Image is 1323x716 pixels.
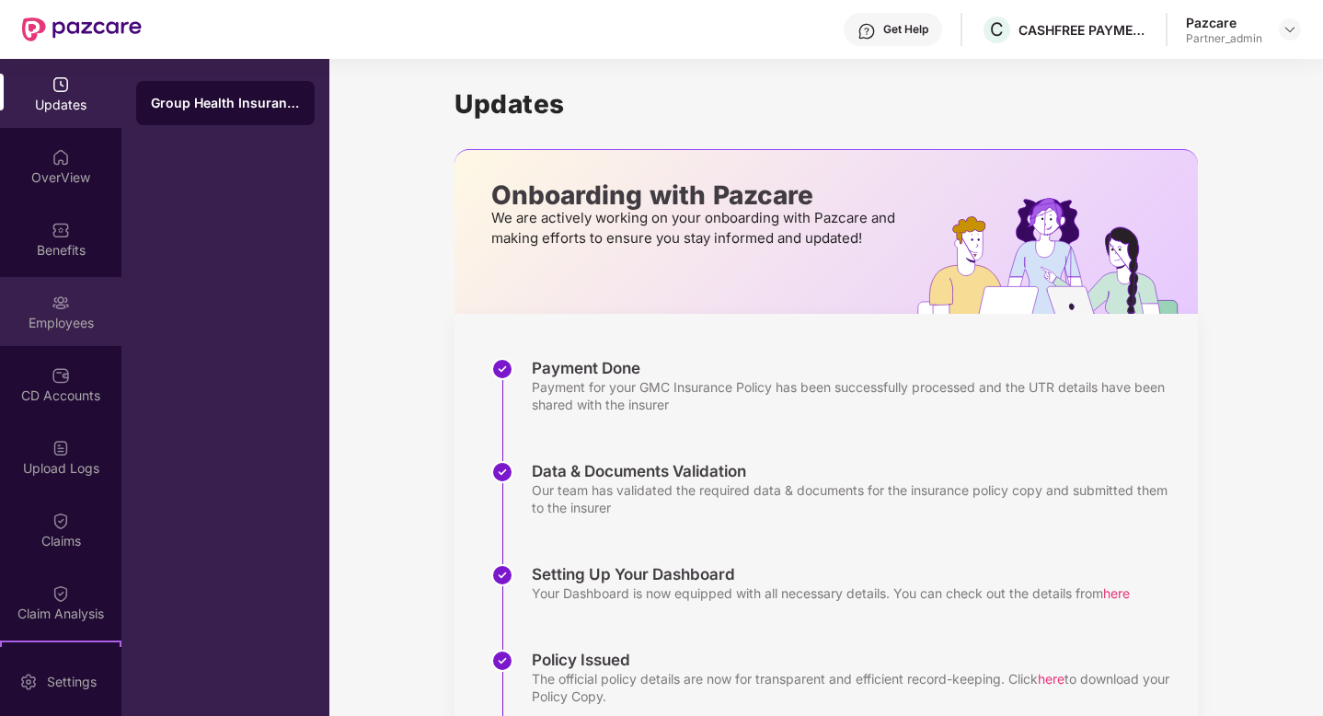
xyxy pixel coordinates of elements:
img: svg+xml;base64,PHN2ZyBpZD0iU3RlcC1Eb25lLTMyeDMyIiB4bWxucz0iaHR0cDovL3d3dy53My5vcmcvMjAwMC9zdmciIH... [491,564,513,586]
div: Payment Done [532,358,1179,378]
div: Policy Issued [532,650,1179,670]
img: svg+xml;base64,PHN2ZyBpZD0iQ2xhaW0iIHhtbG5zPSJodHRwOi8vd3d3LnczLm9yZy8yMDAwL3N2ZyIgd2lkdGg9IjIwIi... [52,584,70,603]
p: Onboarding with Pazcare [491,187,901,203]
img: svg+xml;base64,PHN2ZyBpZD0iVXBkYXRlZCIgeG1sbnM9Imh0dHA6Ly93d3cudzMub3JnLzIwMDAvc3ZnIiB3aWR0aD0iMj... [52,75,70,94]
img: svg+xml;base64,PHN2ZyBpZD0iU3RlcC1Eb25lLTMyeDMyIiB4bWxucz0iaHR0cDovL3d3dy53My5vcmcvMjAwMC9zdmciIH... [491,461,513,483]
div: Your Dashboard is now equipped with all necessary details. You can check out the details from [532,584,1130,602]
div: Partner_admin [1186,31,1262,46]
div: Settings [41,673,102,691]
img: svg+xml;base64,PHN2ZyBpZD0iQmVuZWZpdHMiIHhtbG5zPSJodHRwOi8vd3d3LnczLm9yZy8yMDAwL3N2ZyIgd2lkdGg9Ij... [52,221,70,239]
img: svg+xml;base64,PHN2ZyBpZD0iVXBsb2FkX0xvZ3MiIGRhdGEtbmFtZT0iVXBsb2FkIExvZ3MiIHhtbG5zPSJodHRwOi8vd3... [52,439,70,457]
div: Data & Documents Validation [532,461,1179,481]
img: svg+xml;base64,PHN2ZyBpZD0iRW1wbG95ZWVzIiB4bWxucz0iaHR0cDovL3d3dy53My5vcmcvMjAwMC9zdmciIHdpZHRoPS... [52,294,70,312]
div: Get Help [883,22,928,37]
img: svg+xml;base64,PHN2ZyBpZD0iSGVscC0zMngzMiIgeG1sbnM9Imh0dHA6Ly93d3cudzMub3JnLzIwMDAvc3ZnIiB3aWR0aD... [857,22,876,40]
img: hrOnboarding [917,198,1198,314]
img: New Pazcare Logo [22,17,142,41]
span: C [990,18,1004,40]
span: here [1038,671,1064,687]
p: We are actively working on your onboarding with Pazcare and making efforts to ensure you stay inf... [491,208,901,248]
img: svg+xml;base64,PHN2ZyBpZD0iSG9tZSIgeG1sbnM9Imh0dHA6Ly93d3cudzMub3JnLzIwMDAvc3ZnIiB3aWR0aD0iMjAiIG... [52,148,70,167]
div: CASHFREE PAYMENTS INDIA PVT. LTD. [1018,21,1147,39]
div: Our team has validated the required data & documents for the insurance policy copy and submitted ... [532,481,1179,516]
div: Pazcare [1186,14,1262,31]
img: svg+xml;base64,PHN2ZyBpZD0iU2V0dGluZy0yMHgyMCIgeG1sbnM9Imh0dHA6Ly93d3cudzMub3JnLzIwMDAvc3ZnIiB3aW... [19,673,38,691]
div: The official policy details are now for transparent and efficient record-keeping. Click to downlo... [532,670,1179,705]
img: svg+xml;base64,PHN2ZyBpZD0iU3RlcC1Eb25lLTMyeDMyIiB4bWxucz0iaHR0cDovL3d3dy53My5vcmcvMjAwMC9zdmciIH... [491,358,513,380]
img: svg+xml;base64,PHN2ZyBpZD0iU3RlcC1Eb25lLTMyeDMyIiB4bWxucz0iaHR0cDovL3d3dy53My5vcmcvMjAwMC9zdmciIH... [491,650,513,672]
span: here [1103,585,1130,601]
img: svg+xml;base64,PHN2ZyBpZD0iQ0RfQWNjb3VudHMiIGRhdGEtbmFtZT0iQ0QgQWNjb3VudHMiIHhtbG5zPSJodHRwOi8vd3... [52,366,70,385]
h1: Updates [454,88,1198,120]
img: svg+xml;base64,PHN2ZyBpZD0iQ2xhaW0iIHhtbG5zPSJodHRwOi8vd3d3LnczLm9yZy8yMDAwL3N2ZyIgd2lkdGg9IjIwIi... [52,512,70,530]
div: Group Health Insurance [151,94,300,112]
div: Setting Up Your Dashboard [532,564,1130,584]
img: svg+xml;base64,PHN2ZyBpZD0iRHJvcGRvd24tMzJ4MzIiIHhtbG5zPSJodHRwOi8vd3d3LnczLm9yZy8yMDAwL3N2ZyIgd2... [1283,22,1297,37]
div: Payment for your GMC Insurance Policy has been successfully processed and the UTR details have be... [532,378,1179,413]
